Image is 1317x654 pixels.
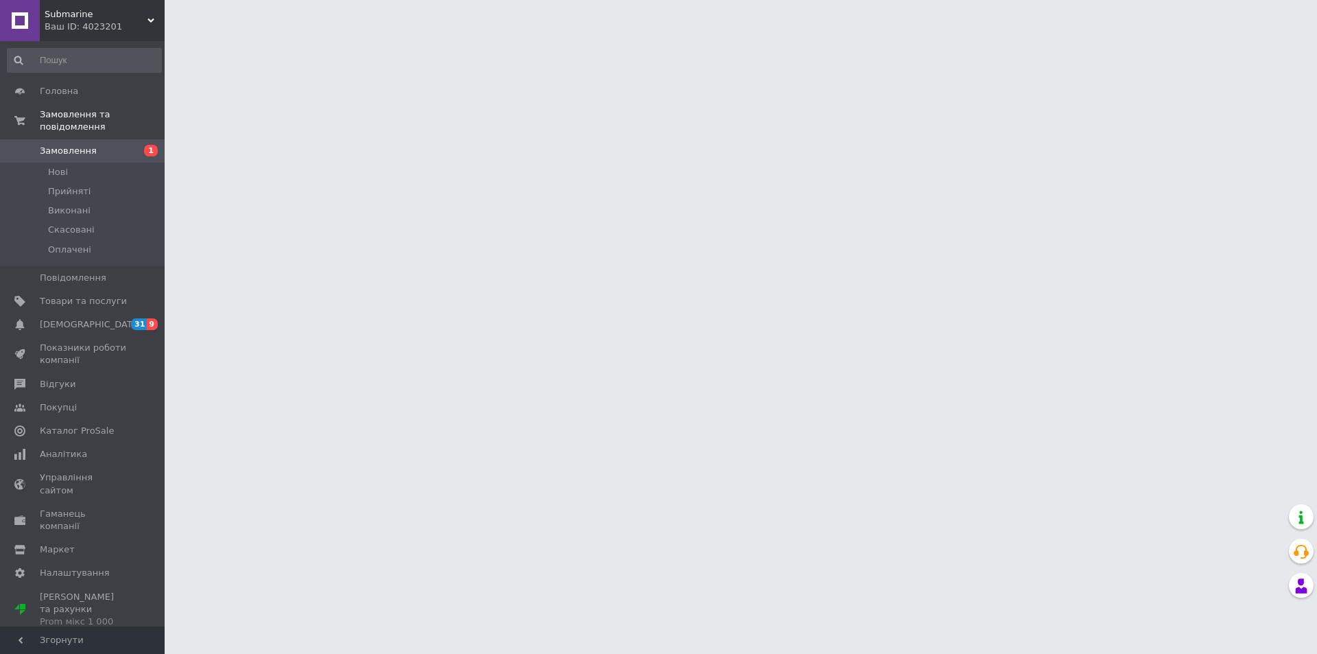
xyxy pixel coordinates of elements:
[147,318,158,330] span: 9
[40,425,114,437] span: Каталог ProSale
[144,145,158,156] span: 1
[40,108,165,133] span: Замовлення та повідомлення
[45,21,165,33] div: Ваш ID: 4023201
[40,342,127,366] span: Показники роботи компанії
[7,48,162,73] input: Пошук
[40,544,75,556] span: Маркет
[48,166,68,178] span: Нові
[40,508,127,533] span: Гаманець компанії
[45,8,147,21] span: Submarine
[40,378,75,390] span: Відгуки
[40,591,127,629] span: [PERSON_NAME] та рахунки
[48,224,95,236] span: Скасовані
[40,471,127,496] span: Управління сайтом
[40,401,77,414] span: Покупці
[48,244,91,256] span: Оплачені
[40,318,141,331] span: [DEMOGRAPHIC_DATA]
[131,318,147,330] span: 31
[40,85,78,97] span: Головна
[40,567,110,579] span: Налаштування
[48,205,91,217] span: Виконані
[48,185,91,198] span: Прийняті
[40,145,97,157] span: Замовлення
[40,295,127,307] span: Товари та послуги
[40,448,87,460] span: Аналітика
[40,272,106,284] span: Повідомлення
[40,616,127,628] div: Prom мікс 1 000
